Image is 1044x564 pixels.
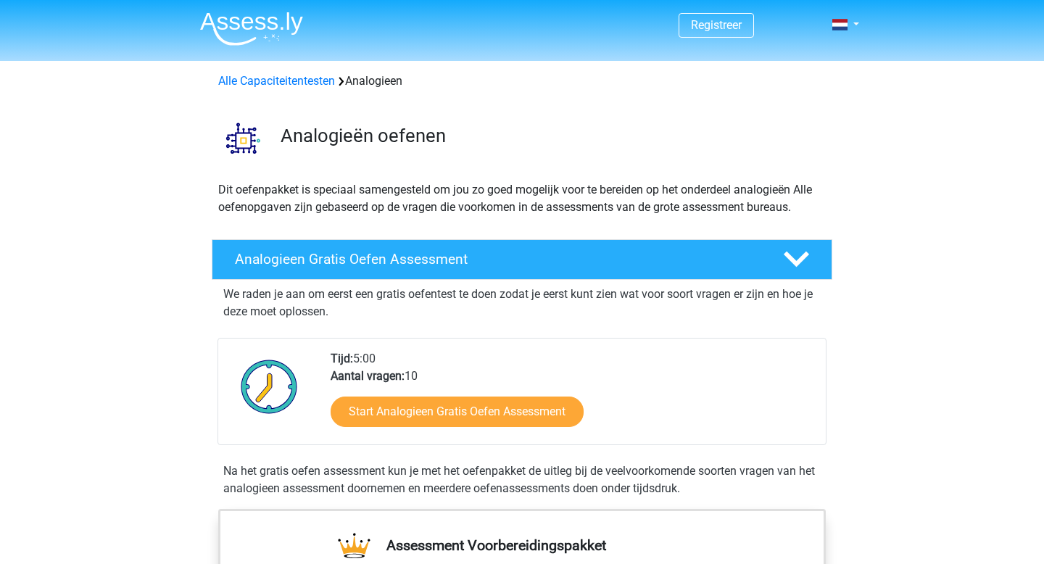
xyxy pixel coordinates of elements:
p: We raden je aan om eerst een gratis oefentest te doen zodat je eerst kunt zien wat voor soort vra... [223,286,821,320]
img: Assessly [200,12,303,46]
b: Aantal vragen: [331,369,405,383]
a: Alle Capaciteitentesten [218,74,335,88]
div: 5:00 10 [320,350,825,444]
h3: Analogieën oefenen [281,125,821,147]
b: Tijd: [331,352,353,365]
img: Klok [233,350,306,423]
a: Registreer [691,18,742,32]
div: Na het gratis oefen assessment kun je met het oefenpakket de uitleg bij de veelvoorkomende soorte... [217,463,826,497]
a: Analogieen Gratis Oefen Assessment [206,239,838,280]
a: Start Analogieen Gratis Oefen Assessment [331,397,584,427]
img: analogieen [212,107,274,169]
div: Analogieen [212,72,832,90]
h4: Analogieen Gratis Oefen Assessment [235,251,760,268]
p: Dit oefenpakket is speciaal samengesteld om jou zo goed mogelijk voor te bereiden op het onderdee... [218,181,826,216]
